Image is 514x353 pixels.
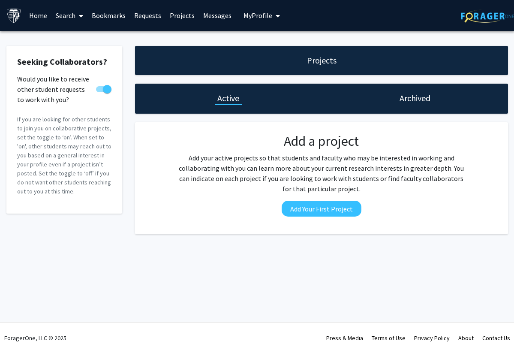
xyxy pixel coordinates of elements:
[165,0,199,30] a: Projects
[4,323,66,353] div: ForagerOne, LLC © 2025
[414,334,450,342] a: Privacy Policy
[17,74,93,105] span: Would you like to receive other student requests to work with you?
[176,153,467,194] p: Add your active projects so that students and faculty who may be interested in working and collab...
[25,0,51,30] a: Home
[217,92,239,104] h1: Active
[307,54,337,66] h1: Projects
[176,133,467,149] h2: Add a project
[199,0,236,30] a: Messages
[6,314,36,347] iframe: Chat
[51,0,87,30] a: Search
[17,115,111,196] p: If you are looking for other students to join you on collaborative projects, set the toggle to ‘o...
[400,92,430,104] h1: Archived
[458,334,474,342] a: About
[372,334,406,342] a: Terms of Use
[326,334,363,342] a: Press & Media
[482,334,510,342] a: Contact Us
[282,201,361,217] button: Add Your First Project
[87,0,130,30] a: Bookmarks
[130,0,165,30] a: Requests
[6,8,21,23] img: Johns Hopkins University Logo
[17,57,111,67] h2: Seeking Collaborators?
[243,11,272,20] span: My Profile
